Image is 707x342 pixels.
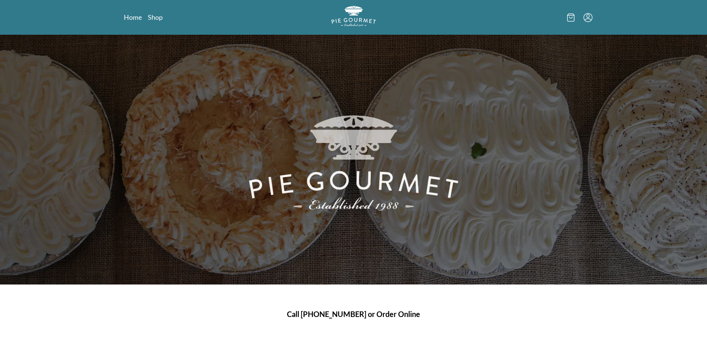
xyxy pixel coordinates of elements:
button: Menu [584,13,592,22]
a: Shop [148,13,163,22]
h1: Call [PHONE_NUMBER] or Order Online [133,308,575,320]
img: logo [331,6,376,27]
a: Logo [331,6,376,29]
a: Home [124,13,142,22]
